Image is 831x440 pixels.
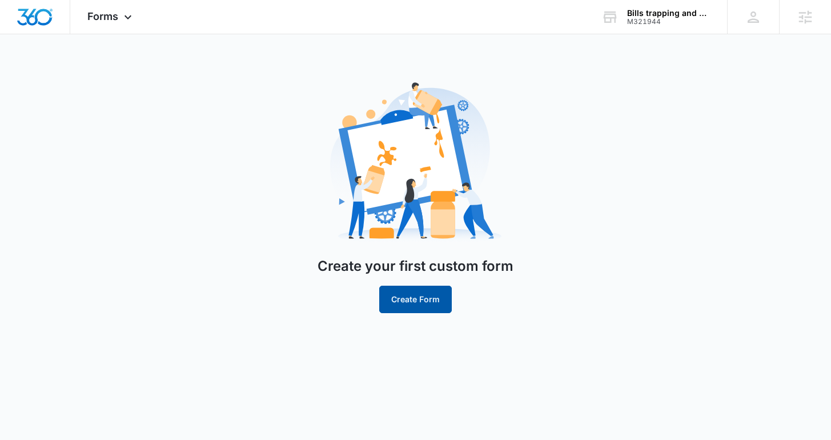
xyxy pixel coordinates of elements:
[330,78,501,249] img: Create Form
[627,18,710,26] div: account id
[318,256,513,277] h1: Create your first custom form
[627,9,710,18] div: account name
[379,286,452,313] button: Create Form
[87,10,118,22] span: Forms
